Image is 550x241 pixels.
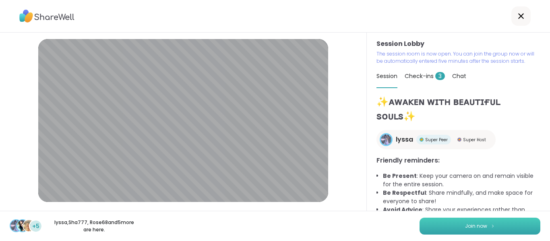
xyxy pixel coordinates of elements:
h3: Friendly reminders: [376,156,540,165]
li: : Share your experiences rather than advice, as peers are not mental health professionals. [383,206,540,222]
img: Rose68 [23,220,35,231]
p: The session room is now open. You can join the group now or will be automatically entered five mi... [376,50,540,65]
b: Avoid Advice [383,206,422,214]
span: lyssa [396,135,413,144]
p: lyssa , Sha777 , Rose68 and 5 more are here. [49,219,139,233]
b: Be Present [383,172,417,180]
img: ShareWell Logomark [490,224,495,228]
span: Chat [452,72,466,80]
span: 3 [435,72,445,80]
span: Session [376,72,397,80]
li: : Share mindfully, and make space for everyone to share! [383,189,540,206]
span: Super Peer [425,137,448,143]
span: +5 [32,222,39,231]
span: Super Host [463,137,486,143]
img: lyssa [10,220,22,231]
img: Super Host [457,138,461,142]
li: : Keep your camera on and remain visible for the entire session. [383,172,540,189]
img: Super Peer [420,138,424,142]
span: Check-ins [405,72,445,80]
img: lyssa [381,134,391,145]
button: Join now [420,218,540,235]
h3: Session Lobby [376,39,540,49]
h1: ✨ᴀᴡᴀᴋᴇɴ ᴡɪᴛʜ ʙᴇᴀᴜᴛɪғᴜʟ sᴏᴜʟs✨ [376,95,540,124]
a: lyssalyssaSuper PeerSuper PeerSuper HostSuper Host [376,130,496,149]
span: Join now [465,222,487,230]
img: ShareWell Logo [19,7,74,25]
img: Sha777 [17,220,28,231]
b: Be Respectful [383,189,426,197]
